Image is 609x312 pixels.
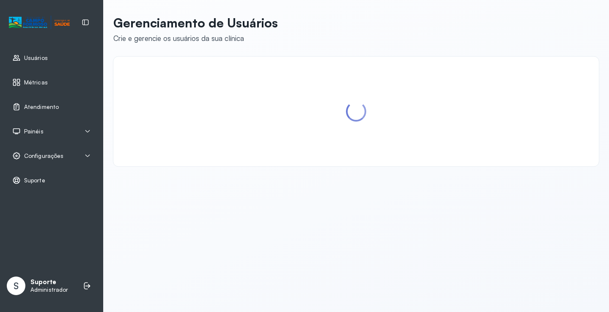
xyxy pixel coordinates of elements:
p: Suporte [30,278,68,286]
a: Atendimento [12,103,91,111]
span: Atendimento [24,103,59,111]
a: Usuários [12,54,91,62]
p: Gerenciamento de Usuários [113,15,278,30]
span: Configurações [24,152,63,160]
span: Métricas [24,79,48,86]
img: Logotipo do estabelecimento [9,16,70,30]
span: S [14,280,19,291]
p: Administrador [30,286,68,293]
span: Suporte [24,177,45,184]
a: Métricas [12,78,91,87]
span: Usuários [24,54,48,62]
div: Crie e gerencie os usuários da sua clínica [113,34,278,43]
span: Painéis [24,128,44,135]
